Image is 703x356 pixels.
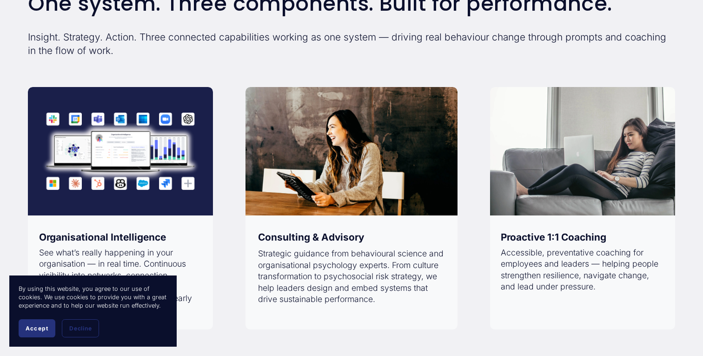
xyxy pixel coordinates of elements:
[19,285,167,310] p: By using this website, you agree to our use of cookies. We use cookies to provide you with a grea...
[501,231,606,243] strong: Proactive 1:1 Coaching
[26,325,48,332] span: Accept
[28,30,675,57] p: Insight. Strategy. Action. Three connected capabilities working as one system — driving real beha...
[258,248,445,305] p: Strategic guidance from behavioural science and organisational psychology experts. From culture t...
[19,319,55,337] button: Accept
[9,275,177,347] section: Cookie banner
[39,231,166,243] strong: Organisational Intelligence
[62,319,99,337] button: Decline
[501,247,663,293] p: Accessible, preventative coaching for employees and leaders — helping people strengthen resilienc...
[69,325,92,332] span: Decline
[258,231,365,243] strong: Consulting & Advisory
